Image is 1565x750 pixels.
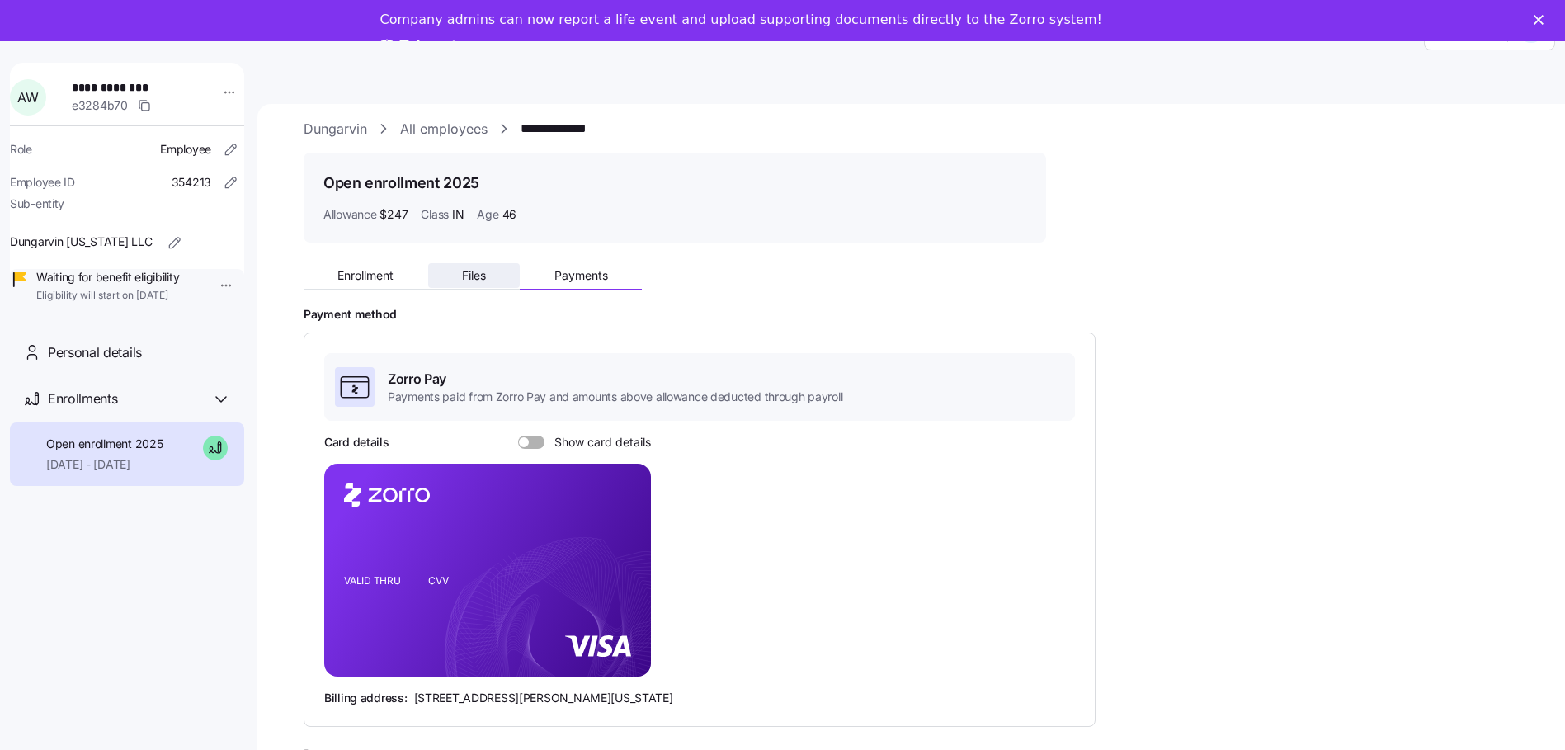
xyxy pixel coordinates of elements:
span: 46 [502,206,516,223]
span: Show card details [544,436,651,449]
span: $247 [379,206,408,223]
span: Role [10,141,32,158]
span: [DATE] - [DATE] [46,456,163,473]
span: 354213 [172,174,211,191]
h3: Card details [324,434,389,450]
span: Open enrollment 2025 [46,436,163,452]
span: Files [462,270,486,281]
span: [STREET_ADDRESS][PERSON_NAME][US_STATE] [414,690,673,706]
a: Take a tour [380,38,483,56]
span: Allowance [323,206,376,223]
span: Class [421,206,449,223]
h2: Payment method [304,307,1542,323]
span: Dungarvin [US_STATE] LLC [10,233,152,250]
span: Payments paid from Zorro Pay and amounts above allowance deducted through payroll [388,389,842,405]
span: Enrollment [337,270,394,281]
tspan: VALID THRU [344,574,401,587]
span: Zorro Pay [388,369,842,389]
h1: Open enrollment 2025 [323,172,479,193]
span: Billing address: [324,690,408,706]
span: Waiting for benefit eligibility [36,269,179,285]
span: Employee [160,141,211,158]
span: e3284b70 [72,97,128,114]
a: Dungarvin [304,119,367,139]
span: Personal details [48,342,142,363]
span: Employee ID [10,174,75,191]
span: Age [477,206,498,223]
span: A W [17,91,38,104]
span: Payments [554,270,608,281]
span: IN [452,206,464,223]
span: Eligibility will start on [DATE] [36,289,179,303]
tspan: CVV [428,574,449,587]
div: Company admins can now report a life event and upload supporting documents directly to the Zorro ... [380,12,1102,28]
div: Close [1534,15,1550,25]
span: Enrollments [48,389,117,409]
span: Sub-entity [10,196,64,212]
a: All employees [400,119,488,139]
